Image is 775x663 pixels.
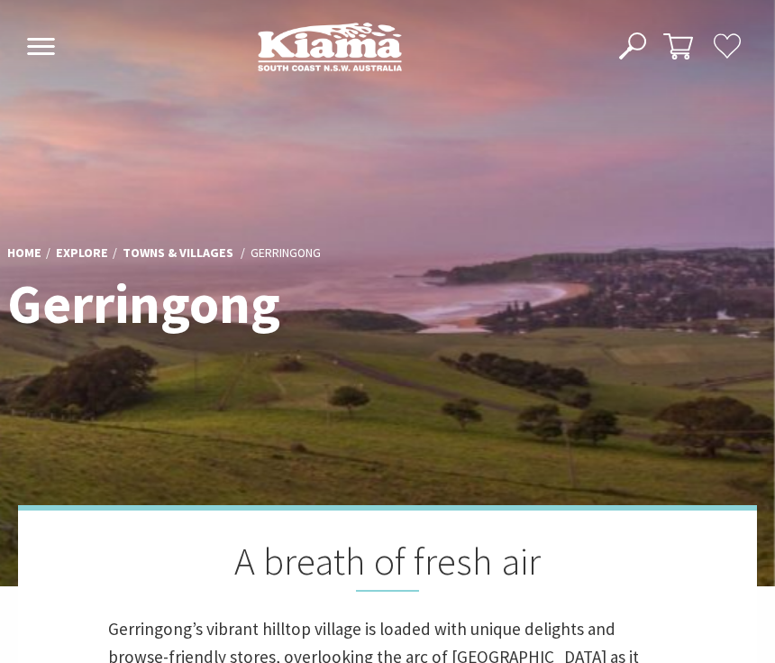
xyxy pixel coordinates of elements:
img: Kiama Logo [258,22,402,71]
a: Explore [56,244,108,262]
h2: A breath of fresh air [108,538,667,592]
li: Gerringong [251,244,321,263]
h1: Gerringong [7,274,516,335]
a: Towns & Villages [123,244,233,262]
a: Home [7,244,41,262]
